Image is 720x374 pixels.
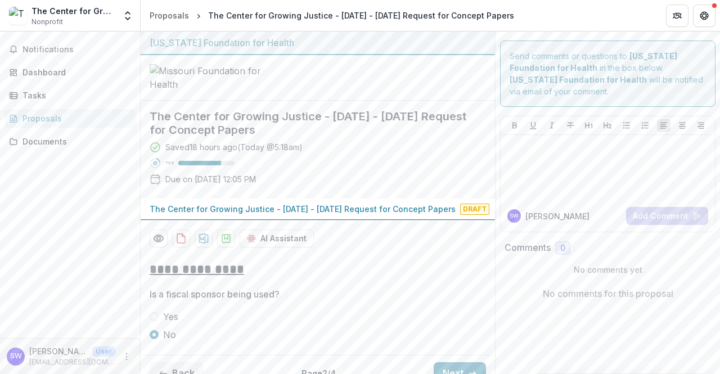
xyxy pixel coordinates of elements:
p: Due on [DATE] 12:05 PM [165,173,256,185]
strong: [US_STATE] Foundation for Health [510,75,647,84]
p: [PERSON_NAME] [29,345,88,357]
div: The Center for Growing Justice - [DATE] - [DATE] Request for Concept Papers [208,10,514,21]
button: download-proposal [195,229,213,247]
p: Is a fiscal sponsor being used? [150,287,280,301]
button: download-proposal [172,229,190,247]
div: Sterling Waldman-Schein [510,213,519,219]
p: [PERSON_NAME] [525,210,589,222]
span: Notifications [22,45,131,55]
a: Documents [4,132,136,151]
nav: breadcrumb [145,7,519,24]
span: Nonprofit [31,17,63,27]
span: Yes [163,310,178,323]
div: [US_STATE] Foundation for Health [150,36,486,49]
div: Proposals [22,112,127,124]
img: Missouri Foundation for Health [150,64,262,91]
button: AI Assistant [240,229,314,247]
a: Dashboard [4,63,136,82]
div: Send comments or questions to in the box below. will be notified via email of your comment. [500,40,715,107]
button: Preview 9abf61b2-96aa-428b-a3da-43f8c4e1fd19-0.pdf [150,229,168,247]
button: Strike [564,119,577,132]
button: Notifications [4,40,136,58]
div: Sterling Waldman-Schein [10,353,22,360]
button: Bold [508,119,521,132]
button: Align Right [694,119,708,132]
button: Underline [526,119,540,132]
p: User [92,346,115,357]
button: Heading 1 [582,119,596,132]
button: Add Comment [626,207,708,225]
button: download-proposal [217,229,235,247]
div: Tasks [22,89,127,101]
button: Bullet List [620,119,633,132]
div: Proposals [150,10,189,21]
button: Partners [666,4,688,27]
button: Heading 2 [601,119,614,132]
button: Align Center [676,119,689,132]
div: Documents [22,136,127,147]
h2: The Center for Growing Justice - [DATE] - [DATE] Request for Concept Papers [150,110,468,137]
p: No comments yet [505,264,711,276]
a: Proposals [145,7,193,24]
button: Ordered List [638,119,652,132]
button: More [120,350,133,363]
p: [EMAIL_ADDRESS][DOMAIN_NAME] [29,357,115,367]
div: The Center for Growing Justice [31,5,115,17]
a: Proposals [4,109,136,128]
button: Get Help [693,4,715,27]
div: Saved 18 hours ago ( Today @ 5:18am ) [165,141,303,153]
span: No [163,328,176,341]
button: Open entity switcher [120,4,136,27]
p: 76 % [165,159,174,167]
button: Align Left [657,119,670,132]
p: No comments for this proposal [543,287,673,300]
h2: Comments [505,242,551,253]
span: 0 [560,244,565,253]
div: Dashboard [22,66,127,78]
span: Draft [460,204,489,215]
img: The Center for Growing Justice [9,7,27,25]
a: Tasks [4,86,136,105]
button: Italicize [545,119,559,132]
p: The Center for Growing Justice - [DATE] - [DATE] Request for Concept Papers [150,203,456,215]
